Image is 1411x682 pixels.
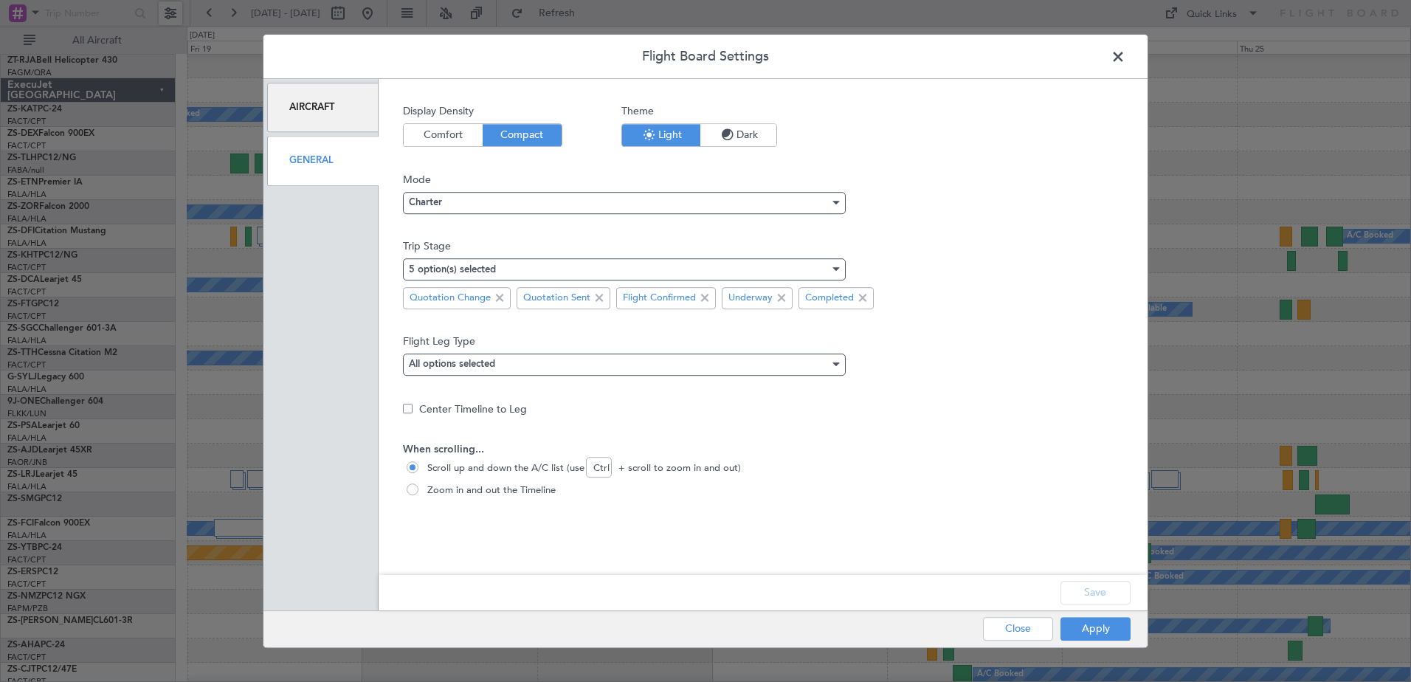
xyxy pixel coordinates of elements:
[267,83,379,132] div: Aircraft
[403,103,562,119] span: Display Density
[523,291,590,306] span: Quotation Sent
[421,461,741,476] span: Scroll up and down the A/C list (use Ctrl + scroll to zoom in and out)
[621,103,777,119] span: Theme
[404,124,483,146] button: Comfort
[403,172,1123,187] span: Mode
[483,124,562,146] button: Compact
[805,291,854,306] span: Completed
[700,124,776,146] button: Dark
[267,136,379,185] div: General
[403,442,1123,458] span: When scrolling...
[403,334,1123,349] span: Flight Leg Type
[421,483,556,498] span: Zoom in and out the Timeline
[410,291,491,306] span: Quotation Change
[409,265,496,275] mat-select-trigger: 5 option(s) selected
[263,35,1148,79] header: Flight Board Settings
[1060,617,1131,641] button: Apply
[622,124,700,146] button: Light
[623,291,696,306] span: Flight Confirmed
[983,617,1053,641] button: Close
[409,360,495,370] mat-select-trigger: All options selected
[409,199,442,208] span: Charter
[403,238,1123,254] span: Trip Stage
[728,291,773,306] span: Underway
[419,402,527,417] label: Center Timeline to Leg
